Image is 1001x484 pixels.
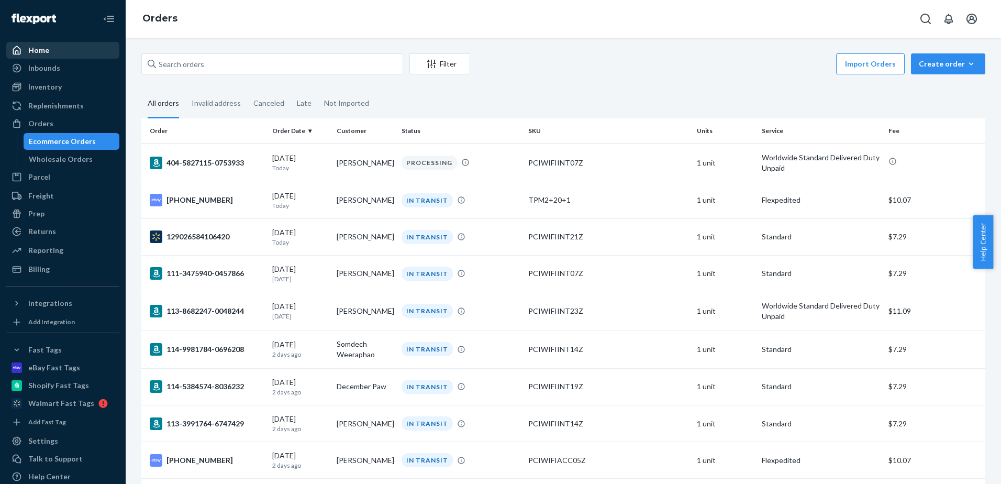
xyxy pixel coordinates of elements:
a: Inventory [6,79,119,95]
th: SKU [524,118,693,144]
div: Talk to Support [28,454,83,464]
td: 1 unit [693,330,758,368]
td: 1 unit [693,368,758,405]
input: Search orders [141,53,403,74]
a: eBay Fast Tags [6,359,119,376]
div: PCIWIFIINT14Z [528,419,688,429]
div: [PHONE_NUMBER] [150,454,264,467]
div: IN TRANSIT [402,193,453,207]
div: [DATE] [272,414,329,433]
td: $7.29 [884,218,985,255]
div: PCIWIFIINT19Z [528,381,688,392]
a: Returns [6,223,119,240]
div: IN TRANSIT [402,416,453,431]
div: Late [297,90,312,117]
div: All orders [148,90,179,118]
a: Prep [6,205,119,222]
div: Orders [28,118,53,129]
th: Status [397,118,524,144]
a: Add Fast Tag [6,416,119,428]
div: Invalid address [192,90,241,117]
td: 1 unit [693,292,758,330]
p: Standard [762,232,880,242]
td: $11.09 [884,292,985,330]
a: Shopify Fast Tags [6,377,119,394]
a: Home [6,42,119,59]
a: Billing [6,261,119,278]
th: Units [693,118,758,144]
div: Freight [28,191,54,201]
button: Open Search Box [915,8,936,29]
div: IN TRANSIT [402,380,453,394]
td: [PERSON_NAME] [332,182,397,218]
div: PCIWIFIINT14Z [528,344,688,355]
button: Help Center [973,215,993,269]
th: Service [758,118,884,144]
div: IN TRANSIT [402,453,453,467]
div: [DATE] [272,339,329,359]
div: Shopify Fast Tags [28,380,89,391]
div: Integrations [28,298,72,309]
td: 1 unit [693,255,758,292]
div: eBay Fast Tags [28,362,80,373]
div: Walmart Fast Tags [28,398,94,409]
div: Returns [28,226,56,237]
td: 1 unit [693,218,758,255]
td: [PERSON_NAME] [332,405,397,442]
div: Add Integration [28,317,75,326]
div: [DATE] [272,377,329,397]
div: 111-3475940-0457866 [150,267,264,280]
div: [PHONE_NUMBER] [150,194,264,206]
button: Filter [409,53,470,74]
a: Freight [6,188,119,204]
button: Open account menu [961,8,982,29]
div: 404-5827115-0753933 [150,157,264,169]
button: Close Navigation [98,8,119,29]
div: Billing [28,264,50,274]
div: Help Center [28,471,71,482]
div: Ecommerce Orders [29,136,96,147]
button: Import Orders [836,53,905,74]
td: $10.07 [884,182,985,218]
div: Replenishments [28,101,84,111]
div: Reporting [28,245,63,256]
button: Integrations [6,295,119,312]
div: 113-3991764-6747429 [150,417,264,430]
div: [DATE] [272,264,329,283]
p: Worldwide Standard Delivered Duty Unpaid [762,301,880,322]
div: 129026584106420 [150,230,264,243]
td: [PERSON_NAME] [332,255,397,292]
p: [DATE] [272,274,329,283]
div: [DATE] [272,191,329,210]
div: Customer [337,126,393,135]
th: Order [141,118,268,144]
div: Add Fast Tag [28,417,66,426]
td: $10.07 [884,442,985,479]
p: 2 days ago [272,424,329,433]
a: Settings [6,433,119,449]
div: PCIWIFIACC05Z [528,455,688,466]
a: Wholesale Orders [24,151,120,168]
ol: breadcrumbs [134,4,186,34]
p: Standard [762,268,880,279]
td: [PERSON_NAME] [332,292,397,330]
td: $7.29 [884,330,985,368]
button: Create order [911,53,985,74]
p: Today [272,163,329,172]
div: 113-8682247-0048244 [150,305,264,317]
button: Open notifications [938,8,959,29]
a: Add Integration [6,316,119,328]
td: $7.29 [884,368,985,405]
p: Flexpedited [762,455,880,466]
div: [DATE] [272,450,329,470]
p: [DATE] [272,312,329,321]
div: 114-9981784-0696208 [150,343,264,356]
div: [DATE] [272,153,329,172]
div: [DATE] [272,301,329,321]
td: $7.29 [884,255,985,292]
div: TPM2+20+1 [528,195,688,205]
div: IN TRANSIT [402,342,453,356]
td: $7.29 [884,405,985,442]
div: [DATE] [272,227,329,247]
